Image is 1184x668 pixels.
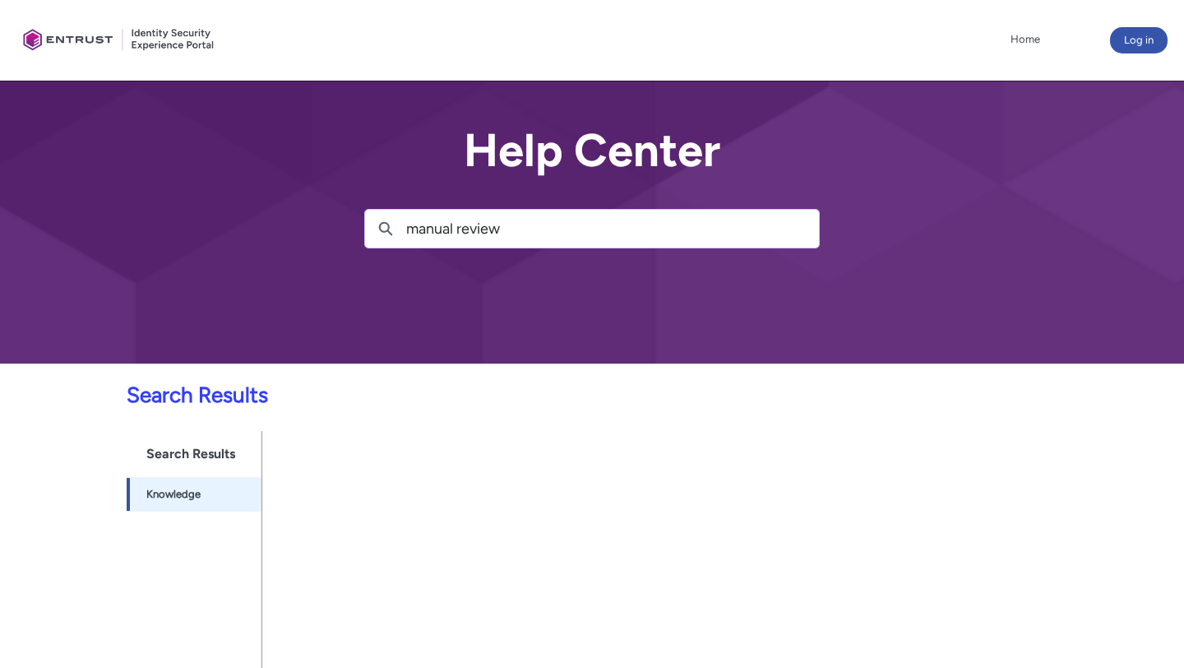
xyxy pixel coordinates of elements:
[1110,27,1168,53] button: Log in
[1006,27,1044,52] a: Home
[10,379,941,411] p: Search Results
[406,210,819,248] input: Search for articles, cases, videos...
[127,431,261,477] h1: Search Results
[127,477,261,512] a: Knowledge
[1108,592,1184,668] iframe: Qualified Messenger
[146,486,201,503] span: Knowledge
[365,210,406,248] button: Search
[364,125,820,176] h2: Help Center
